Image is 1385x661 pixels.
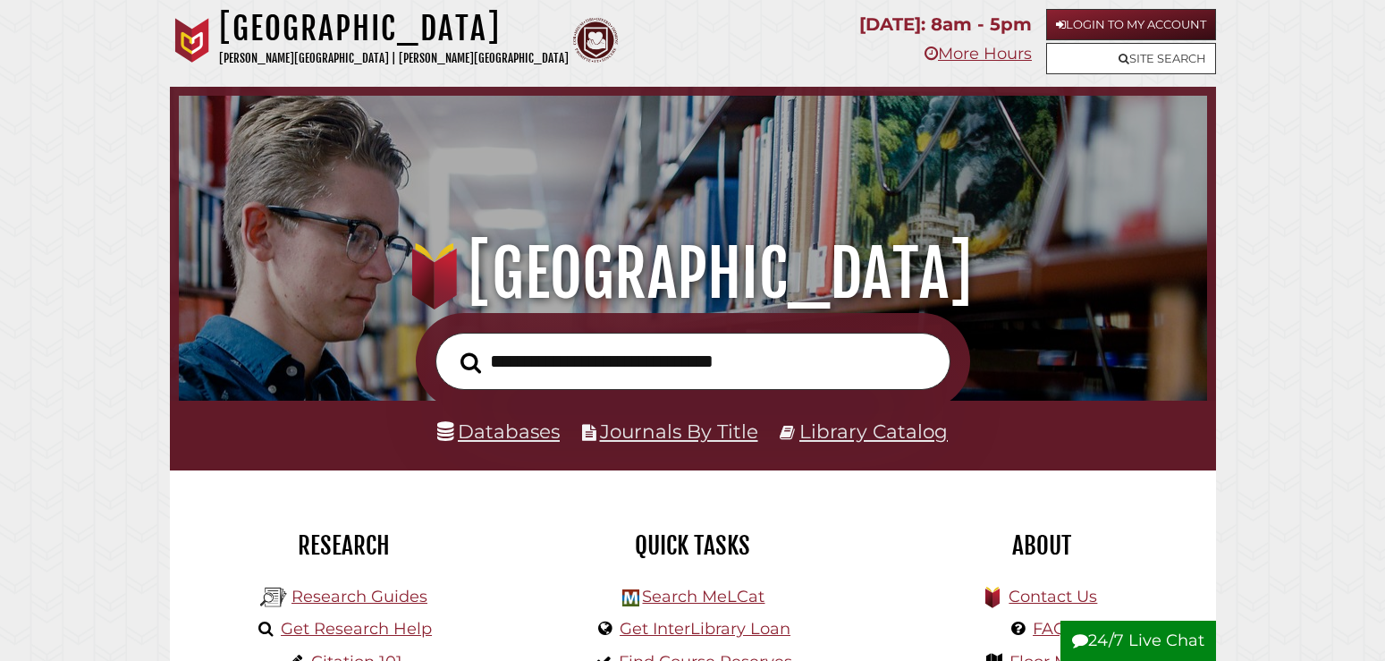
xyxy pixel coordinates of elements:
[460,352,481,375] i: Search
[642,587,764,606] a: Search MeLCat
[437,419,560,443] a: Databases
[452,347,490,378] button: Search
[620,619,790,639] a: Get InterLibrary Loan
[1009,587,1097,606] a: Contact Us
[219,9,569,48] h1: [GEOGRAPHIC_DATA]
[881,530,1203,561] h2: About
[859,9,1032,40] p: [DATE]: 8am - 5pm
[600,419,758,443] a: Journals By Title
[622,589,639,606] img: Hekman Library Logo
[1046,9,1216,40] a: Login to My Account
[281,619,432,639] a: Get Research Help
[573,18,618,63] img: Calvin Theological Seminary
[170,18,215,63] img: Calvin University
[183,530,505,561] h2: Research
[1046,43,1216,74] a: Site Search
[260,584,287,611] img: Hekman Library Logo
[1033,619,1075,639] a: FAQs
[291,587,427,606] a: Research Guides
[199,234,1187,313] h1: [GEOGRAPHIC_DATA]
[532,530,854,561] h2: Quick Tasks
[925,44,1032,64] a: More Hours
[219,48,569,69] p: [PERSON_NAME][GEOGRAPHIC_DATA] | [PERSON_NAME][GEOGRAPHIC_DATA]
[799,419,948,443] a: Library Catalog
